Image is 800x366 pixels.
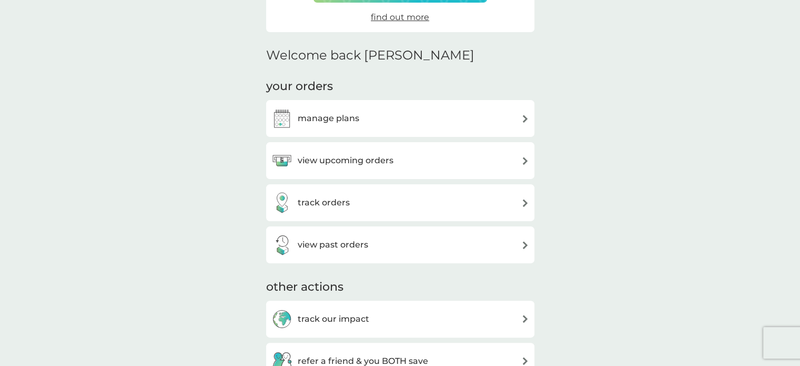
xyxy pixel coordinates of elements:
img: arrow right [521,115,529,123]
span: find out more [371,12,429,22]
img: arrow right [521,199,529,207]
img: arrow right [521,241,529,249]
img: arrow right [521,315,529,323]
h3: view past orders [298,238,368,252]
h3: other actions [266,279,343,295]
h3: track orders [298,196,350,210]
a: find out more [371,11,429,24]
h3: your orders [266,78,333,95]
h3: track our impact [298,312,369,326]
h2: Welcome back [PERSON_NAME] [266,48,474,63]
h3: view upcoming orders [298,154,393,167]
img: arrow right [521,357,529,365]
h3: manage plans [298,112,359,125]
img: arrow right [521,157,529,165]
